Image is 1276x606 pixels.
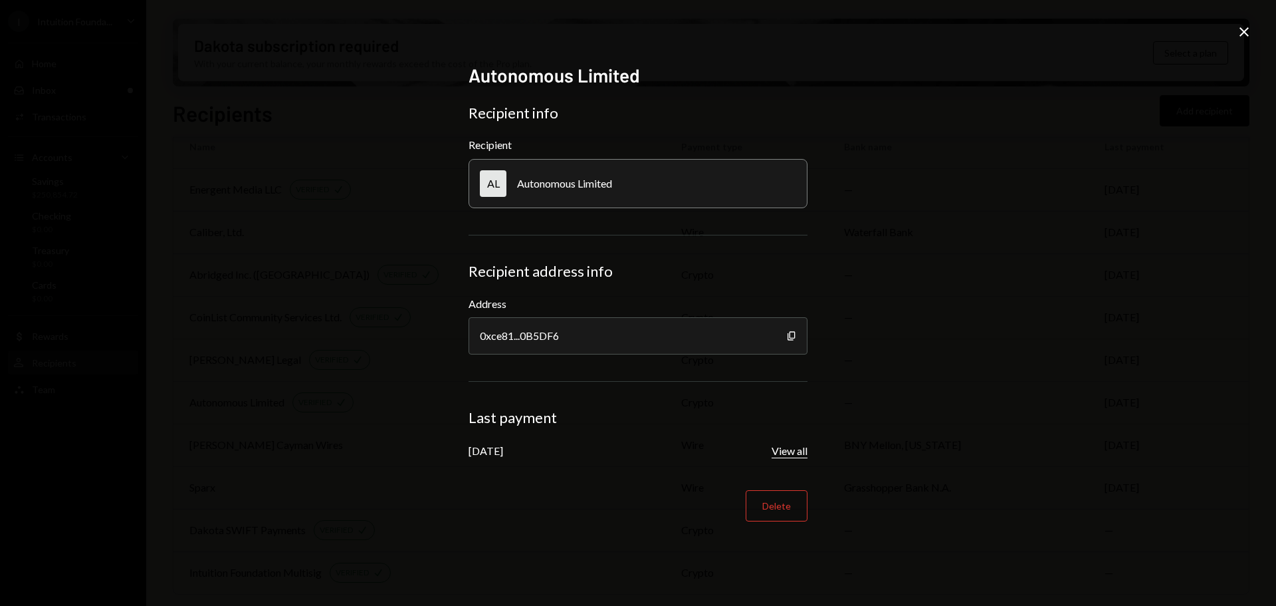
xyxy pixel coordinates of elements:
div: Recipient info [469,104,807,122]
div: Recipient address info [469,262,807,281]
div: Recipient [469,138,807,151]
div: Autonomous Limited [517,177,612,190]
label: Address [469,296,807,312]
h2: Autonomous Limited [469,63,807,88]
div: AL [480,170,506,197]
button: View all [772,444,807,458]
div: [DATE] [469,444,503,457]
div: Last payment [469,408,807,427]
div: 0xce81...0B5DF6 [469,317,807,355]
button: Delete [746,490,807,522]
